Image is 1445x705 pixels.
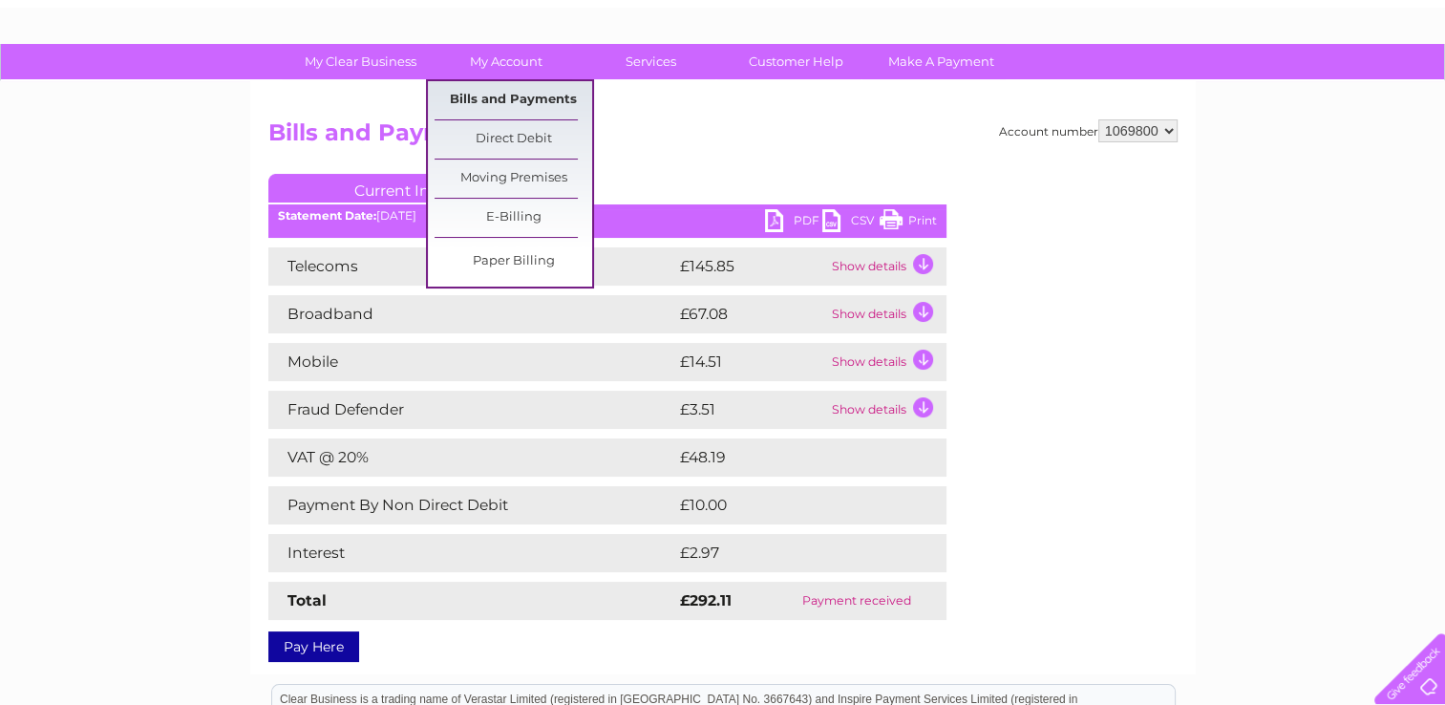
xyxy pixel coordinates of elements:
h2: Bills and Payments [268,119,1178,156]
a: CSV [822,209,880,237]
a: Customer Help [717,44,875,79]
a: Log out [1382,81,1427,96]
a: Contact [1318,81,1365,96]
a: Energy [1157,81,1199,96]
a: Moving Premises [435,160,592,198]
td: £48.19 [675,438,906,477]
td: Payment received [767,582,946,620]
td: £10.00 [675,486,907,524]
td: £67.08 [675,295,827,333]
a: E-Billing [435,199,592,237]
a: Telecoms [1210,81,1267,96]
b: Statement Date: [278,208,376,223]
td: VAT @ 20% [268,438,675,477]
a: My Clear Business [282,44,439,79]
a: My Account [427,44,584,79]
a: 0333 014 3131 [1085,10,1217,33]
a: Water [1109,81,1145,96]
td: Show details [827,247,946,286]
td: Telecoms [268,247,675,286]
a: Make A Payment [862,44,1020,79]
td: Broadband [268,295,675,333]
td: Interest [268,534,675,572]
a: Pay Here [268,631,359,662]
img: logo.png [51,50,148,108]
td: Payment By Non Direct Debit [268,486,675,524]
a: Current Invoice [268,174,555,203]
td: Fraud Defender [268,391,675,429]
td: £2.97 [675,534,902,572]
td: Mobile [268,343,675,381]
div: [DATE] [268,209,946,223]
a: Paper Billing [435,243,592,281]
div: Account number [999,119,1178,142]
a: Direct Debit [435,120,592,159]
td: £145.85 [675,247,827,286]
td: £3.51 [675,391,827,429]
td: Show details [827,295,946,333]
td: £14.51 [675,343,827,381]
strong: Total [287,591,327,609]
a: Blog [1279,81,1307,96]
strong: £292.11 [680,591,732,609]
td: Show details [827,391,946,429]
a: Print [880,209,937,237]
td: Show details [827,343,946,381]
a: PDF [765,209,822,237]
a: Bills and Payments [435,81,592,119]
a: Services [572,44,730,79]
div: Clear Business is a trading name of Verastar Limited (registered in [GEOGRAPHIC_DATA] No. 3667643... [272,11,1175,93]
